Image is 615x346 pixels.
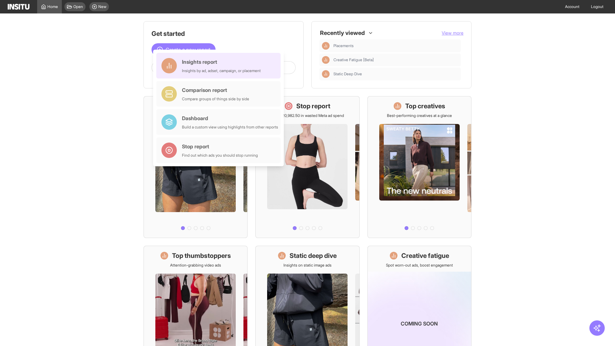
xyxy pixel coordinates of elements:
[166,46,210,54] span: Create a new report
[98,4,106,9] span: New
[322,56,330,64] div: Insights
[182,86,249,94] div: Comparison report
[290,251,337,260] h1: Static deep dive
[333,43,354,48] span: Placements
[73,4,83,9] span: Open
[152,29,296,38] h1: Get started
[143,96,248,238] a: What's live nowSee all active ads instantly
[182,114,278,122] div: Dashboard
[442,30,463,36] button: View more
[182,68,261,73] div: Insights by ad, adset, campaign, or placement
[182,143,258,150] div: Stop report
[405,102,445,111] h1: Top creatives
[322,70,330,78] div: Insights
[333,71,362,77] span: Static Deep Dive
[152,43,216,56] button: Create a new report
[172,251,231,260] h1: Top thumbstoppers
[333,43,458,48] span: Placements
[170,263,221,268] p: Attention-grabbing video ads
[387,113,452,118] p: Best-performing creatives at a glance
[283,263,332,268] p: Insights on static image ads
[8,4,29,10] img: Logo
[333,71,458,77] span: Static Deep Dive
[322,42,330,50] div: Insights
[296,102,330,111] h1: Stop report
[182,125,278,130] div: Build a custom view using highlights from other reports
[333,57,374,62] span: Creative Fatigue [Beta]
[271,113,344,118] p: Save £20,982.50 in wasted Meta ad spend
[182,58,261,66] div: Insights report
[182,153,258,158] div: Find out which ads you should stop running
[333,57,458,62] span: Creative Fatigue [Beta]
[182,96,249,102] div: Compare groups of things side by side
[255,96,359,238] a: Stop reportSave £20,982.50 in wasted Meta ad spend
[367,96,471,238] a: Top creativesBest-performing creatives at a glance
[47,4,58,9] span: Home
